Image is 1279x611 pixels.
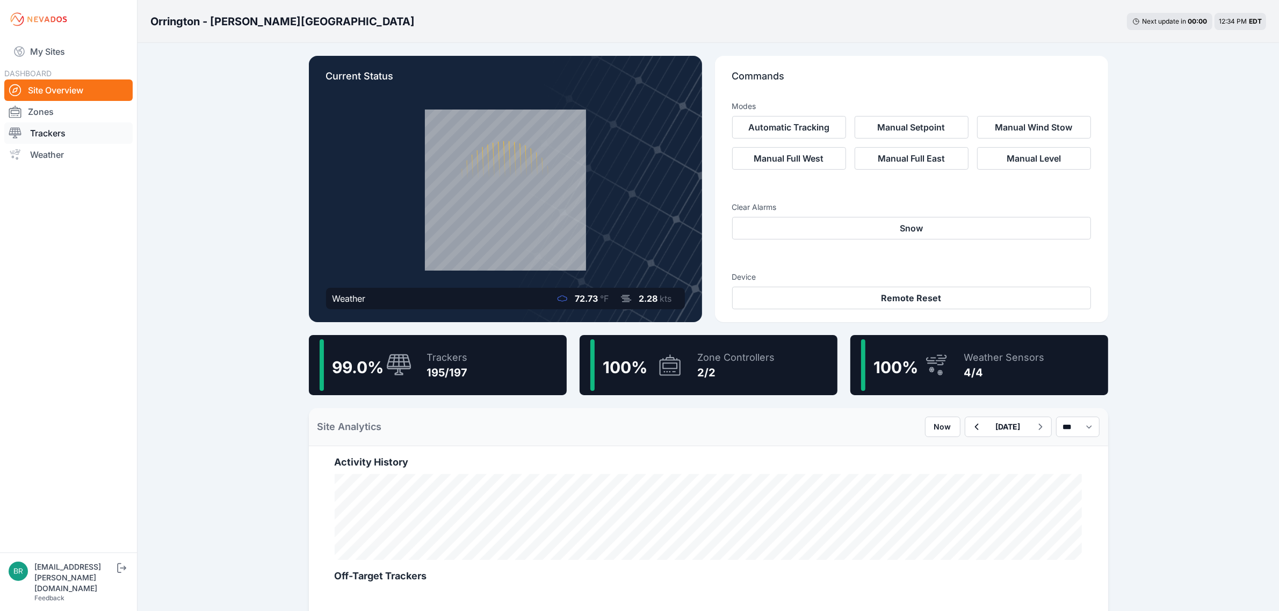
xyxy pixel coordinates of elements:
[603,358,648,377] span: 100 %
[1188,17,1207,26] div: 00 : 00
[317,419,382,434] h2: Site Analytics
[4,101,133,122] a: Zones
[964,365,1045,380] div: 4/4
[4,122,133,144] a: Trackers
[732,287,1091,309] button: Remote Reset
[925,417,960,437] button: Now
[580,335,837,395] a: 100%Zone Controllers2/2
[335,569,1082,584] h2: Off-Target Trackers
[150,8,415,35] nav: Breadcrumb
[964,350,1045,365] div: Weather Sensors
[1249,17,1262,25] span: EDT
[575,293,598,304] span: 72.73
[4,39,133,64] a: My Sites
[1219,17,1247,25] span: 12:34 PM
[34,562,115,594] div: [EMAIL_ADDRESS][PERSON_NAME][DOMAIN_NAME]
[850,335,1108,395] a: 100%Weather Sensors4/4
[333,292,366,305] div: Weather
[987,417,1029,437] button: [DATE]
[9,562,28,581] img: brayden.sanford@nevados.solar
[150,14,415,29] h3: Orrington - [PERSON_NAME][GEOGRAPHIC_DATA]
[732,101,756,112] h3: Modes
[4,144,133,165] a: Weather
[977,116,1091,139] button: Manual Wind Stow
[335,455,1082,470] h2: Activity History
[660,293,672,304] span: kts
[732,272,1091,282] h3: Device
[874,358,919,377] span: 100 %
[1142,17,1186,25] span: Next update in
[732,217,1091,239] button: Snow
[34,594,64,602] a: Feedback
[698,350,775,365] div: Zone Controllers
[326,69,685,92] p: Current Status
[732,69,1091,92] p: Commands
[855,116,969,139] button: Manual Setpoint
[4,69,52,78] span: DASHBOARD
[427,365,468,380] div: 195/197
[977,147,1091,170] button: Manual Level
[333,358,384,377] span: 99.0 %
[4,79,133,101] a: Site Overview
[855,147,969,170] button: Manual Full East
[732,147,846,170] button: Manual Full West
[639,293,658,304] span: 2.28
[732,116,846,139] button: Automatic Tracking
[309,335,567,395] a: 99.0%Trackers195/197
[698,365,775,380] div: 2/2
[427,350,468,365] div: Trackers
[9,11,69,28] img: Nevados
[732,202,1091,213] h3: Clear Alarms
[601,293,609,304] span: °F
